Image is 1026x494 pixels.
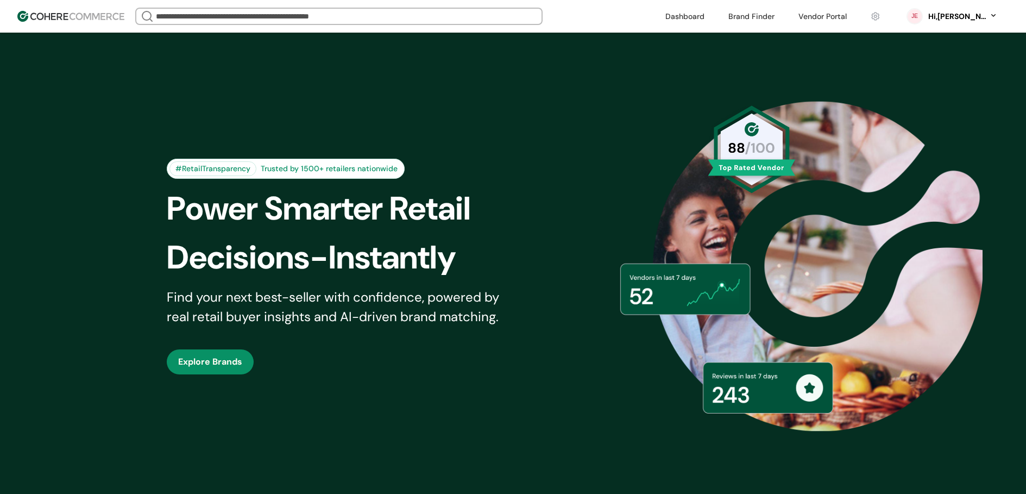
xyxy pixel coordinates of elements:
[907,8,923,24] svg: 0 percent
[167,349,254,374] button: Explore Brands
[927,11,998,22] button: Hi,[PERSON_NAME]
[17,11,124,22] img: Cohere Logo
[169,161,256,176] div: #RetailTransparency
[927,11,987,22] div: Hi, [PERSON_NAME]
[256,163,402,174] div: Trusted by 1500+ retailers nationwide
[167,287,513,327] div: Find your next best-seller with confidence, powered by real retail buyer insights and AI-driven b...
[167,184,532,233] div: Power Smarter Retail
[167,233,532,282] div: Decisions-Instantly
